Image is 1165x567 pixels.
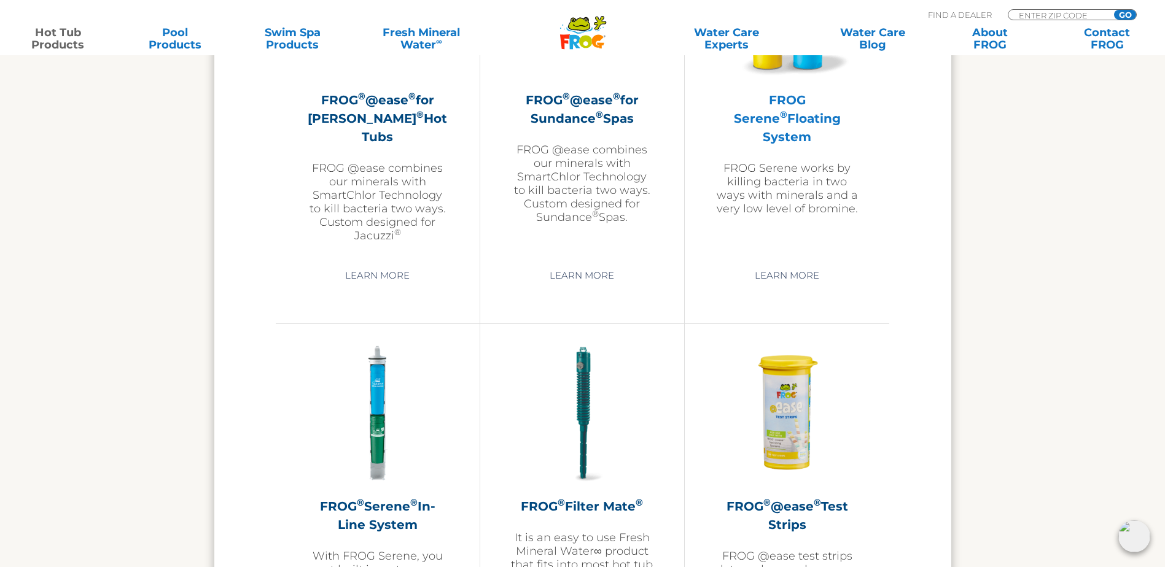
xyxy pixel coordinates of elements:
h2: FROG Serene In-Line System [306,497,449,534]
a: Learn More [536,264,628,287]
a: Learn More [741,264,833,287]
sup: ® [814,496,821,508]
a: ContactFROG [1061,26,1153,51]
img: serene-inline-300x300.png [306,342,449,485]
a: Hot TubProducts [12,26,104,51]
sup: ® [763,496,771,508]
a: Water CareExperts [653,26,801,51]
h2: FROG @ease for Sundance Spas [511,91,653,128]
h2: FROG Serene Floating System [715,91,859,146]
input: Zip Code Form [1018,10,1101,20]
p: Find A Dealer [928,9,992,20]
sup: ® [592,209,599,218]
h2: FROG @ease Test Strips [715,497,859,534]
sup: ® [394,227,401,237]
h2: FROG @ease for [PERSON_NAME] Hot Tubs [306,91,449,146]
a: Fresh MineralWater∞ [364,26,478,51]
sup: ® [558,496,565,508]
sup: ® [408,90,416,102]
a: Swim SpaProducts [247,26,338,51]
sup: ® [416,109,424,120]
sup: ® [596,109,603,120]
h2: FROG Filter Mate [511,497,653,515]
p: FROG @ease combines our minerals with SmartChlor Technology to kill bacteria two ways. Custom des... [511,143,653,224]
p: FROG Serene works by killing bacteria in two ways with minerals and a very low level of bromine. [715,161,859,215]
a: Water CareBlog [827,26,918,51]
sup: ® [357,496,364,508]
sup: ∞ [436,36,442,46]
sup: ® [358,90,365,102]
p: FROG @ease combines our minerals with SmartChlor Technology to kill bacteria two ways. Custom des... [306,161,449,242]
sup: ® [636,496,643,508]
img: hot-tub-product-filter-frog-300x300.png [511,342,653,485]
sup: ® [613,90,620,102]
input: GO [1114,10,1136,20]
a: PoolProducts [130,26,221,51]
img: openIcon [1118,520,1150,552]
sup: ® [563,90,570,102]
a: Learn More [331,264,424,287]
sup: ® [410,496,418,508]
img: FROG-@ease-TS-Bottle-300x300.png [716,342,859,485]
a: AboutFROG [944,26,1035,51]
sup: ® [780,109,787,120]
